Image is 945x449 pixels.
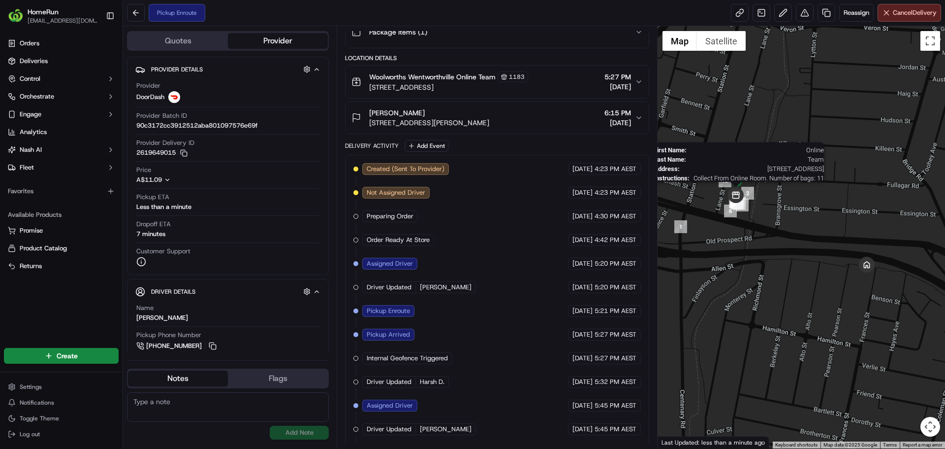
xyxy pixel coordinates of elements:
button: Promise [4,223,119,239]
span: Price [136,166,151,174]
button: Settings [4,380,119,394]
button: Woolworths Wentworthville Online Team1183[STREET_ADDRESS]5:27 PM[DATE] [346,66,648,98]
span: Last Name : [654,156,686,163]
span: [PERSON_NAME] [369,108,425,118]
div: Last Updated: less than a minute ago [658,436,769,449]
span: 5:45 PM AEST [595,401,636,410]
span: [EMAIL_ADDRESS][DOMAIN_NAME] [28,17,98,25]
span: Not Assigned Driver [367,188,425,197]
span: Deliveries [20,57,48,66]
span: [STREET_ADDRESS][PERSON_NAME] [369,118,489,128]
span: Orchestrate [20,92,54,101]
span: Harsh D. [420,378,444,386]
button: Flags [228,371,328,386]
button: Control [4,71,119,87]
button: Notes [128,371,228,386]
span: [DATE] [572,283,593,292]
span: Preparing Order [367,212,413,221]
span: 5:20 PM AEST [595,259,636,268]
button: Show satellite imagery [697,31,746,51]
span: Driver Updated [367,378,411,386]
div: 7 [736,199,749,211]
span: A$11.09 [136,175,162,184]
span: 4:30 PM AEST [595,212,636,221]
span: Promise [20,226,43,235]
span: Reassign [844,8,869,17]
span: [STREET_ADDRESS] [684,165,824,173]
div: 💻 [83,144,91,152]
span: DoorDash [136,93,164,102]
span: 5:27 PM AEST [595,354,636,363]
span: Provider [136,81,160,90]
span: Internal Geofence Triggered [367,354,448,363]
span: Pickup Arrived [367,330,410,339]
span: Assigned Driver [367,259,413,268]
span: Pickup Phone Number [136,331,201,340]
button: Package Items (1) [346,16,648,48]
button: Provider Details [135,61,320,77]
div: 2 [741,187,754,200]
span: [DATE] [572,236,593,244]
button: HomeRunHomeRun[EMAIL_ADDRESS][DOMAIN_NAME] [4,4,102,28]
div: Start new chat [33,94,161,104]
div: Favorites [4,183,119,199]
span: Name [136,304,154,312]
div: 1 [674,220,687,233]
a: [PHONE_NUMBER] [136,341,218,351]
span: Package Items ( 1 ) [369,27,427,37]
p: Welcome 👋 [10,39,179,55]
a: Analytics [4,124,119,140]
span: Collect From Online Room. Number of bags: 11 [693,174,824,182]
span: 5:32 PM AEST [595,378,636,386]
span: [DATE] [604,82,631,92]
span: Provider Batch ID [136,111,187,120]
a: Promise [8,226,115,235]
img: doordash_logo_v2.png [168,91,180,103]
span: Driver Updated [367,425,411,434]
span: [PHONE_NUMBER] [146,342,202,350]
span: Order Ready At Store [367,236,430,244]
span: [DATE] [572,259,593,268]
div: 10 [729,195,742,208]
button: [PERSON_NAME][STREET_ADDRESS][PERSON_NAME]6:15 PM[DATE] [346,102,648,134]
span: Toggle Theme [20,414,59,422]
a: Terms (opens in new tab) [883,442,897,448]
span: 4:42 PM AEST [595,236,636,244]
span: [PERSON_NAME] [420,425,472,434]
span: Driver Details [151,288,195,296]
button: HomeRun [28,7,59,17]
a: 💻API Documentation [79,139,162,157]
div: 7 minutes [136,230,165,239]
span: Driver Updated [367,283,411,292]
button: Nash AI [4,142,119,158]
div: Delivery Activity [345,142,399,150]
span: Woolworths Wentworthville Online Team [369,72,496,82]
a: Powered byPylon [69,167,119,174]
span: 5:45 PM AEST [595,425,636,434]
div: 5 [733,197,746,210]
img: HomeRun [8,8,24,24]
span: 5:27 PM AEST [595,330,636,339]
span: Log out [20,430,40,438]
span: Orders [20,39,39,48]
button: Add Event [405,140,448,152]
span: [DATE] [572,188,593,197]
span: Assigned Driver [367,401,413,410]
span: [DATE] [572,330,593,339]
a: Product Catalog [8,244,115,253]
span: 90c3172cc3912512aba801097576e69f [136,121,257,130]
button: Create [4,348,119,364]
span: Dropoff ETA [136,220,171,229]
span: [DATE] [572,401,593,410]
a: Deliveries [4,53,119,69]
button: Orchestrate [4,89,119,104]
span: Engage [20,110,41,119]
span: Online [691,146,824,154]
button: Reassign [839,4,874,22]
span: Created (Sent To Provider) [367,165,444,173]
span: Control [20,74,40,83]
span: [DATE] [572,378,593,386]
a: Orders [4,35,119,51]
button: Provider [228,33,328,49]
